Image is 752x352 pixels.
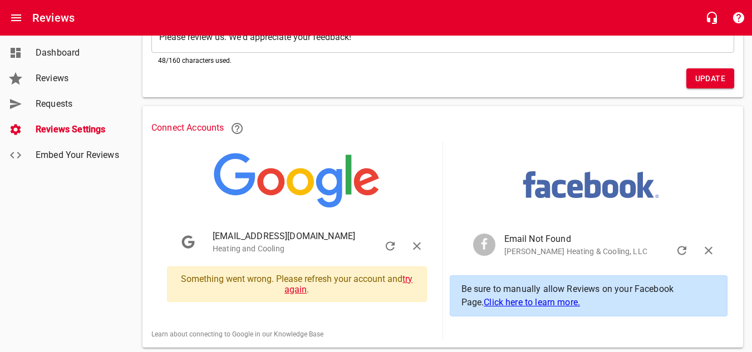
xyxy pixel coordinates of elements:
button: Support Portal [725,4,752,31]
a: Click here to learn more. [484,297,580,308]
a: Learn more about connecting Google and Facebook to Reviews [224,115,250,142]
span: 48 /160 characters used. [158,57,232,65]
p: Be sure to manually allow Reviews on your Facebook Page. [461,282,716,309]
h6: Connect Accounts [151,115,734,142]
button: Live Chat [699,4,725,31]
span: Reviews Settings [36,123,120,136]
span: Requests [36,97,120,111]
p: Heating and Cooling [213,243,406,255]
button: Sign Out [404,233,430,260]
button: Update [686,68,734,89]
span: Email Not Found [504,232,698,246]
span: [EMAIL_ADDRESS][DOMAIN_NAME] [213,230,406,243]
a: Learn about connecting to Google in our Knowledge Base [151,330,323,338]
p: [PERSON_NAME] Heating & Cooling, LLC [504,246,698,257]
button: Refresh [377,233,404,260]
a: try again [284,274,412,295]
button: Sign Out [695,237,722,264]
button: Open drawer [3,4,30,31]
span: Embed Your Reviews [36,148,120,162]
div: Something went wrong. Please refresh your account and . [167,266,427,302]
span: Update [695,72,725,86]
h6: Reviews [32,9,75,27]
button: Refresh [669,237,695,264]
span: Reviews [36,72,120,85]
span: Dashboard [36,46,120,60]
textarea: Please review us. We'd appreciate your feedback! [159,32,726,42]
